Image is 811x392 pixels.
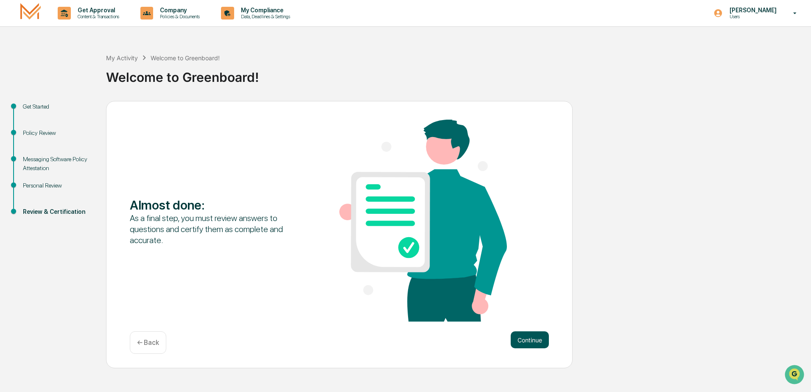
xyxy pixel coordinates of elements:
p: My Compliance [234,7,294,14]
a: Powered byPylon [60,143,103,150]
span: Pylon [84,144,103,150]
button: Start new chat [144,67,154,78]
img: Almost done [339,120,507,322]
a: 🔎Data Lookup [5,120,57,135]
div: My Activity [106,54,138,62]
button: Continue [511,331,549,348]
img: 1746055101610-c473b297-6a78-478c-a979-82029cc54cd1 [8,65,24,80]
div: As a final step, you must review answers to questions and certify them as complete and accurate. [130,213,297,246]
div: Review & Certification [23,207,92,216]
div: Welcome to Greenboard! [151,54,220,62]
span: Attestations [70,107,105,115]
div: Almost done : [130,197,297,213]
p: Policies & Documents [153,14,204,20]
iframe: Open customer support [784,364,807,387]
div: Messaging Software Policy Attestation [23,155,92,173]
p: Users [723,14,781,20]
div: Personal Review [23,181,92,190]
span: Preclearance [17,107,55,115]
a: 🗄️Attestations [58,104,109,119]
div: Welcome to Greenboard! [106,63,807,85]
p: Company [153,7,204,14]
a: 🖐️Preclearance [5,104,58,119]
div: 🔎 [8,124,15,131]
div: We're available if you need us! [29,73,107,80]
p: How can we help? [8,18,154,31]
p: [PERSON_NAME] [723,7,781,14]
div: 🗄️ [62,108,68,115]
p: Data, Deadlines & Settings [234,14,294,20]
div: Policy Review [23,129,92,137]
img: logo [20,3,41,23]
div: Get Started [23,102,92,111]
p: ← Back [137,339,159,347]
p: Content & Transactions [71,14,123,20]
div: 🖐️ [8,108,15,115]
p: Get Approval [71,7,123,14]
span: Data Lookup [17,123,53,132]
div: Start new chat [29,65,139,73]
